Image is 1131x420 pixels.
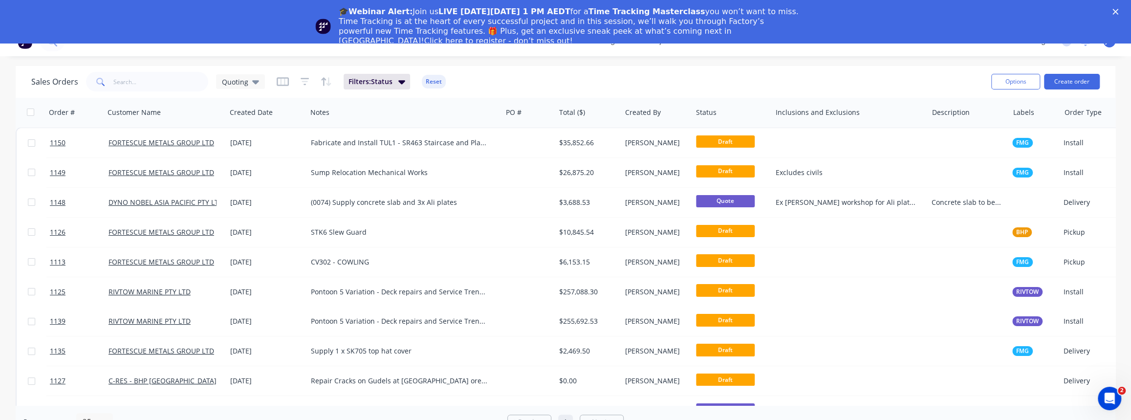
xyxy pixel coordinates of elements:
[50,198,65,207] span: 1148
[559,227,614,237] div: $10,845.54
[230,287,303,297] div: [DATE]
[1098,387,1121,410] iframe: Intercom live chat
[588,7,705,16] b: Time Tracking Masterclass
[1118,387,1126,395] span: 2
[50,376,65,386] span: 1127
[438,7,570,16] b: LIVE [DATE][DATE] 1 PM AEDT
[1064,287,1124,297] div: Install
[625,257,685,267] div: [PERSON_NAME]
[1064,168,1124,177] div: Install
[50,158,109,187] a: 1149
[230,257,303,267] div: [DATE]
[559,376,614,386] div: $0.00
[1044,74,1100,89] button: Create order
[50,227,65,237] span: 1126
[109,287,191,296] a: RIVTOW MARINE PTY LTD
[339,7,800,46] div: Join us for a you won’t want to miss. Time Tracking is at the heart of every successful project a...
[625,287,685,297] div: [PERSON_NAME]
[311,227,489,237] div: STK6 Slew Guard
[559,138,614,148] div: $35,852.66
[422,75,446,88] button: Reset
[1012,287,1043,297] button: RIVTOW
[50,128,109,157] a: 1150
[1016,287,1039,297] span: RIVTOW
[50,316,65,326] span: 1139
[559,168,614,177] div: $26,875.20
[311,257,489,267] div: CV302 - COWLING
[348,77,392,87] span: Filters: Status
[625,227,685,237] div: [PERSON_NAME]
[50,168,65,177] span: 1149
[1016,257,1029,267] span: FMG
[625,138,685,148] div: [PERSON_NAME]
[1012,227,1032,237] button: BHP
[1012,138,1033,148] button: FMG
[696,284,755,296] span: Draft
[344,74,410,89] button: Filters:Status
[696,165,755,177] span: Draft
[230,108,273,117] div: Created Date
[311,198,489,207] div: (0074) Supply concrete slab and 3x Ali plates
[696,344,755,356] span: Draft
[339,7,413,16] b: 🎓Webinar Alert:
[108,108,161,117] div: Customer Name
[696,195,755,207] span: Quote
[1016,168,1029,177] span: FMG
[109,257,214,266] a: FORTESCUE METALS GROUP LTD
[775,198,916,207] div: Ex [PERSON_NAME] workshop for Ali plates.
[1012,316,1043,326] button: RIVTOW
[1064,346,1124,356] div: Delivery
[776,108,860,117] div: Inclusions and Exclusions
[230,227,303,237] div: [DATE]
[696,314,755,326] span: Draft
[50,346,65,356] span: 1135
[315,19,331,34] img: Profile image for Team
[991,74,1040,89] button: Options
[50,307,109,336] a: 1139
[109,376,217,385] a: C-RES - BHP [GEOGRAPHIC_DATA]
[1064,316,1124,326] div: Install
[230,138,303,148] div: [DATE]
[625,376,685,386] div: [PERSON_NAME]
[1112,9,1122,15] div: Close
[1064,198,1124,207] div: Delivery
[1064,376,1124,386] div: Delivery
[311,316,489,326] div: Pontoon 5 Variation - Deck repairs and Service Trench repairs - Stainless steel
[696,254,755,266] span: Draft
[559,198,614,207] div: $3,688.53
[109,316,191,326] a: RIVTOW MARINE PTY LTD
[1016,138,1029,148] span: FMG
[50,366,109,396] a: 1127
[49,108,75,117] div: Order #
[50,138,65,148] span: 1150
[696,108,717,117] div: Status
[625,168,685,177] div: [PERSON_NAME]
[696,403,755,416] span: Quote
[625,108,661,117] div: Created By
[230,168,303,177] div: [DATE]
[311,346,489,356] div: Supply 1 x SK705 top hat cover
[50,336,109,366] a: 1135
[50,257,65,267] span: 1113
[311,168,489,177] div: Sump Relocation Mechanical Works
[230,316,303,326] div: [DATE]
[931,198,1000,207] div: Concrete slab to be 100mm depth, standard mpa unless otherwise specified.
[1065,108,1102,117] div: Order Type
[696,225,755,237] span: Draft
[310,108,329,117] div: Notes
[1012,257,1033,267] button: FMG
[109,138,214,147] a: FORTESCUE METALS GROUP LTD
[559,108,585,117] div: Total ($)
[50,188,109,217] a: 1148
[775,168,916,177] div: Excludes civils
[230,376,303,386] div: [DATE]
[625,346,685,356] div: [PERSON_NAME]
[625,316,685,326] div: [PERSON_NAME]
[1064,227,1124,237] div: Pickup
[31,77,78,87] h1: Sales Orders
[1012,346,1033,356] button: FMG
[50,218,109,247] a: 1126
[109,227,214,237] a: FORTESCUE METALS GROUP LTD
[1064,257,1124,267] div: Pickup
[230,346,303,356] div: [DATE]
